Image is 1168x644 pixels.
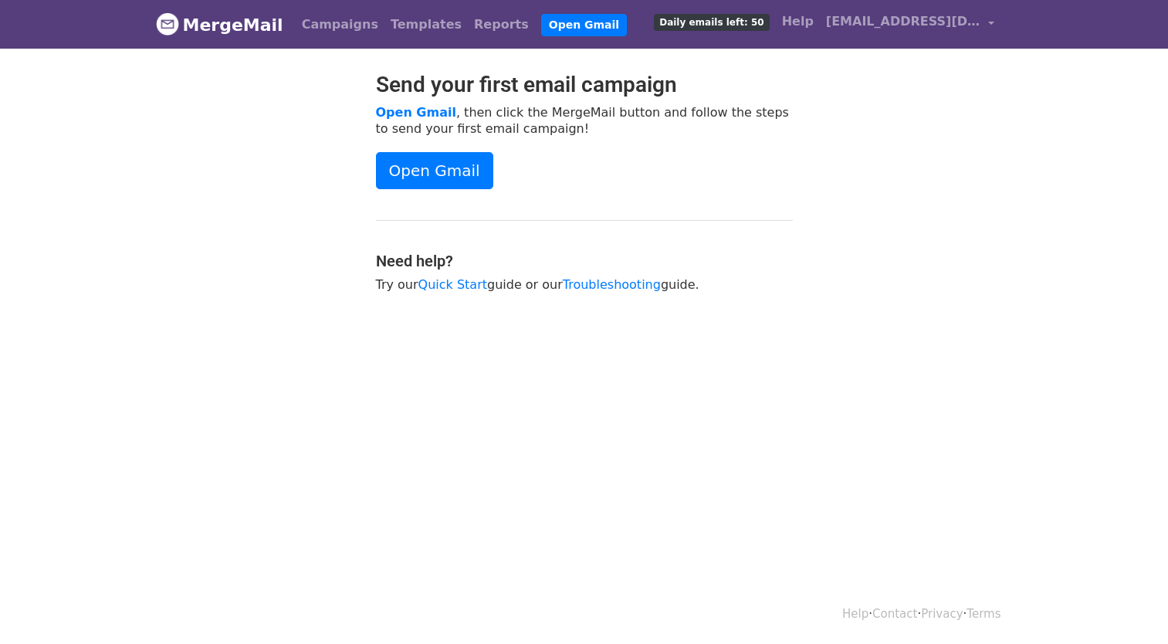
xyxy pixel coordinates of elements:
[156,8,283,41] a: MergeMail
[921,607,963,621] a: Privacy
[418,277,487,292] a: Quick Start
[563,277,661,292] a: Troubleshooting
[376,276,793,293] p: Try our guide or our guide.
[156,12,179,36] img: MergeMail logo
[776,6,820,37] a: Help
[842,607,868,621] a: Help
[376,72,793,98] h2: Send your first email campaign
[376,252,793,270] h4: Need help?
[468,9,535,40] a: Reports
[384,9,468,40] a: Templates
[967,607,1000,621] a: Terms
[872,607,917,621] a: Contact
[376,105,456,120] a: Open Gmail
[376,152,493,189] a: Open Gmail
[820,6,1000,42] a: [EMAIL_ADDRESS][DOMAIN_NAME]
[654,14,769,31] span: Daily emails left: 50
[541,14,627,36] a: Open Gmail
[648,6,775,37] a: Daily emails left: 50
[376,104,793,137] p: , then click the MergeMail button and follow the steps to send your first email campaign!
[296,9,384,40] a: Campaigns
[826,12,980,31] span: [EMAIL_ADDRESS][DOMAIN_NAME]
